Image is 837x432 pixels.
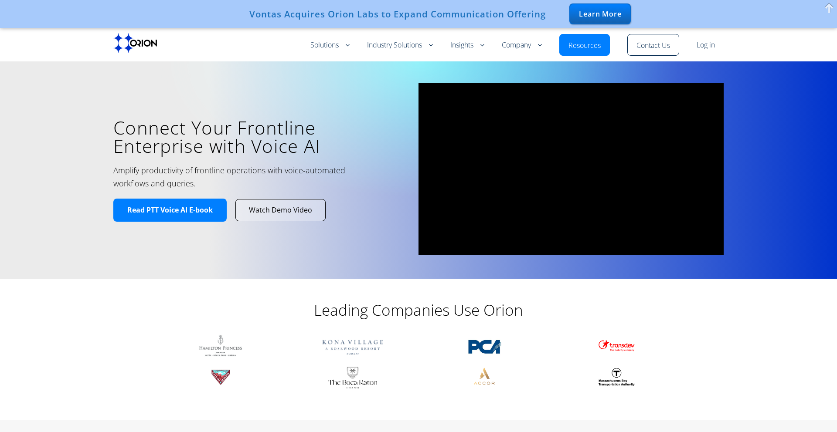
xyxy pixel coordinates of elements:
[697,40,715,51] a: Log in
[310,40,350,51] a: Solutions
[127,206,213,215] span: Read PTT Voice AI E-book
[113,33,157,53] img: Orion labs Black logo
[568,40,601,51] a: Resources
[244,300,593,320] h2: Leading Companies Use Orion
[569,3,631,24] div: Learn More
[450,40,484,51] a: Insights
[502,40,542,51] a: Company
[636,40,670,51] a: Contact Us
[113,118,405,155] h1: Connect Your Frontline Enterprise with Voice AI
[113,199,227,222] a: Read PTT Voice AI E-book
[418,83,724,255] iframe: vimeo Video Player
[793,390,837,432] iframe: Chat Widget
[113,164,375,190] h2: Amplify productivity of frontline operations with voice-automated workflows and queries.
[249,206,312,215] span: Watch Demo Video
[236,199,325,221] a: Watch Demo Video
[367,40,433,51] a: Industry Solutions
[249,9,546,19] div: Vontas Acquires Orion Labs to Expand Communication Offering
